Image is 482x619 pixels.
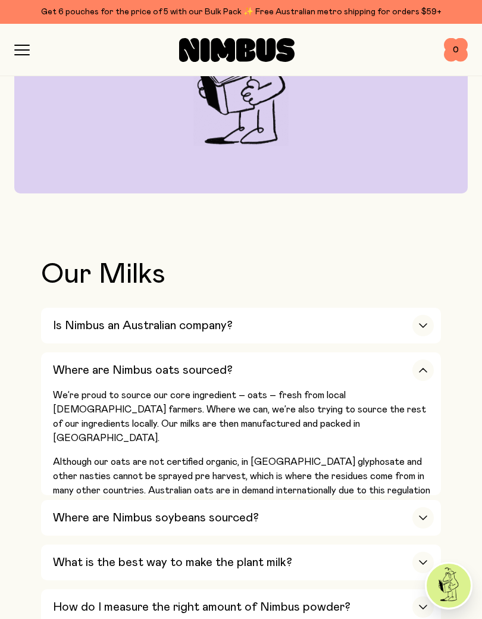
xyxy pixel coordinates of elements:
[53,363,233,377] h3: Where are Nimbus oats sourced?
[444,38,468,62] button: 0
[427,564,471,608] img: agent
[53,555,292,570] h3: What is the best way to make the plant milk?
[53,600,350,614] h3: How do I measure the right amount of Nimbus powder?
[53,388,434,445] p: We’re proud to source our core ingredient – oats – fresh from local [DEMOGRAPHIC_DATA] farmers. W...
[41,308,441,343] button: Is Nimbus an Australian company?
[41,500,441,536] button: Where are Nimbus soybeans sourced?
[53,318,233,333] h3: Is Nimbus an Australian company?
[14,5,468,19] div: Get 6 pouches for the price of 5 with our Bulk Pack ✨ Free Australian metro shipping for orders $59+
[41,352,441,495] button: Where are Nimbus oats sourced?We’re proud to source our core ingredient – oats – fresh from local...
[53,455,434,512] p: Although our oats are not certified organic, in [GEOGRAPHIC_DATA] glyphosate and other nasties ca...
[41,260,441,289] h2: Our Milks
[53,511,259,525] h3: Where are Nimbus soybeans sourced?
[41,545,441,580] button: What is the best way to make the plant milk?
